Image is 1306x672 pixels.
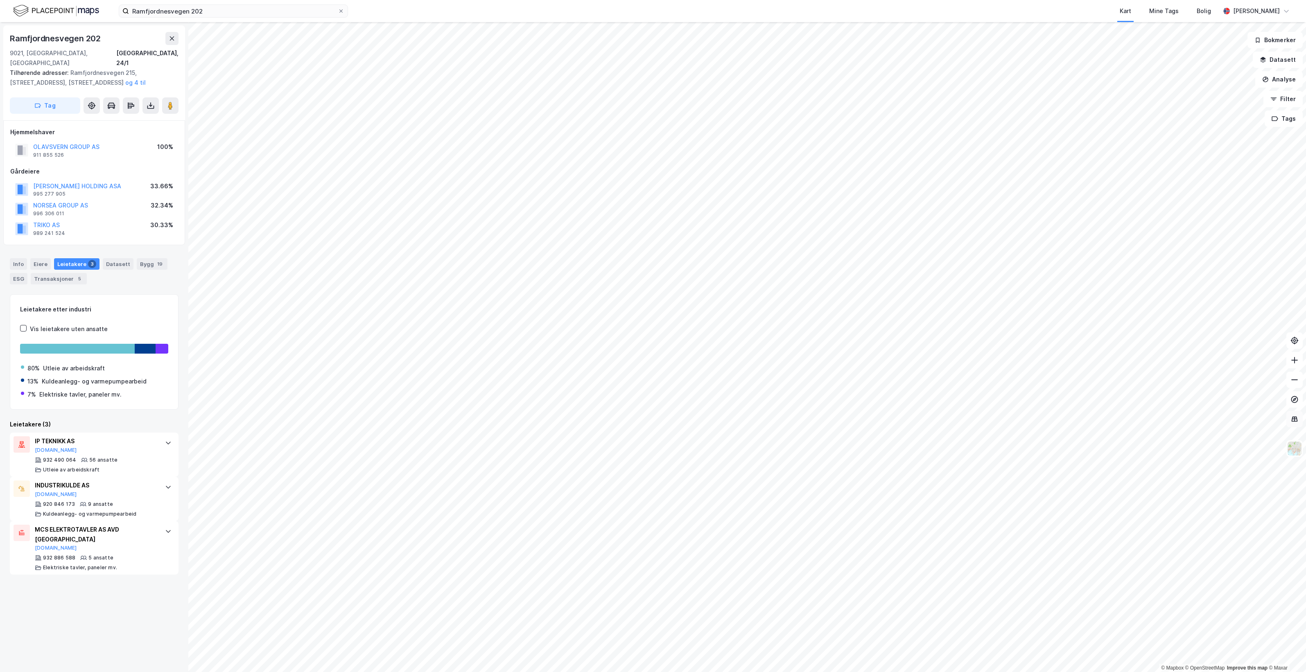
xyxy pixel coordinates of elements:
div: Leietakere etter industri [20,304,168,314]
div: 100% [157,142,173,152]
div: Hjemmelshaver [10,127,178,137]
div: Leietakere [54,258,99,270]
div: 13% [27,377,38,386]
div: 5 [75,275,84,283]
iframe: Chat Widget [1265,633,1306,672]
div: Kuldeanlegg- og varmepumpearbeid [43,511,136,517]
div: 9021, [GEOGRAPHIC_DATA], [GEOGRAPHIC_DATA] [10,48,116,68]
div: IP TEKNIKK AS [35,436,157,446]
button: Filter [1263,91,1303,107]
div: ESG [10,273,27,284]
div: 80% [27,363,40,373]
button: [DOMAIN_NAME] [35,447,77,453]
div: [GEOGRAPHIC_DATA], 24/1 [116,48,179,68]
div: 19 [156,260,164,268]
a: Mapbox [1161,665,1184,671]
div: Leietakere (3) [10,419,179,429]
div: 932 490 064 [43,457,76,463]
button: Tag [10,97,80,114]
div: 3 [88,260,96,268]
button: [DOMAIN_NAME] [35,545,77,551]
div: Utleie av arbeidskraft [43,467,99,473]
div: MCS ELEKTROTAVLER AS AVD [GEOGRAPHIC_DATA] [35,525,157,544]
div: 920 846 173 [43,501,75,507]
div: Vis leietakere uten ansatte [30,324,108,334]
div: Elektriske tavler, paneler mv. [39,390,122,399]
a: OpenStreetMap [1185,665,1225,671]
div: Kart [1120,6,1131,16]
div: Elektriske tavler, paneler mv. [43,564,117,571]
a: Improve this map [1227,665,1268,671]
div: 30.33% [150,220,173,230]
div: Utleie av arbeidskraft [43,363,105,373]
div: 995 277 905 [33,191,66,197]
div: 7% [27,390,36,399]
input: Søk på adresse, matrikkel, gårdeiere, leietakere eller personer [129,5,338,17]
button: Tags [1265,110,1303,127]
div: 989 241 524 [33,230,65,237]
img: Z [1287,441,1302,456]
div: 911 855 526 [33,152,64,158]
div: Transaksjoner [31,273,87,284]
div: Info [10,258,27,270]
button: Analyse [1255,71,1303,88]
div: Eiere [30,258,51,270]
div: 33.66% [150,181,173,191]
span: Tilhørende adresser: [10,69,70,76]
div: 56 ansatte [89,457,117,463]
div: INDUSTRIKULDE AS [35,480,157,490]
button: Bokmerker [1247,32,1303,48]
div: [PERSON_NAME] [1233,6,1280,16]
div: Datasett [103,258,133,270]
div: Ramfjordnesvegen 202 [10,32,102,45]
div: 996 306 011 [33,210,64,217]
div: Ramfjordnesvegen 215, [STREET_ADDRESS], [STREET_ADDRESS] [10,68,172,88]
img: logo.f888ab2527a4732fd821a326f86c7f29.svg [13,4,99,18]
div: Kuldeanlegg- og varmepumpearbeid [42,377,147,386]
div: 32.34% [151,201,173,210]
button: [DOMAIN_NAME] [35,491,77,498]
div: 9 ansatte [88,501,113,507]
button: Datasett [1253,52,1303,68]
div: 932 886 588 [43,555,75,561]
div: Mine Tags [1149,6,1179,16]
div: Gårdeiere [10,167,178,176]
div: Bygg [137,258,167,270]
div: 5 ansatte [88,555,113,561]
div: Bolig [1197,6,1211,16]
